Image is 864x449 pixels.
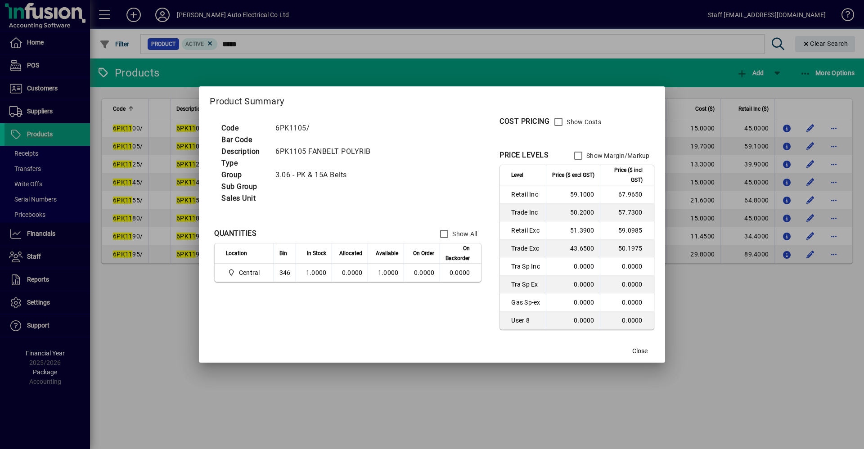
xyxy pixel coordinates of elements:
label: Show All [450,229,477,238]
h2: Product Summary [199,86,665,112]
td: Sales Unit [217,193,271,204]
label: Show Costs [565,117,601,126]
div: QUANTITIES [214,228,256,239]
span: On Order [413,248,434,258]
span: Tra Sp Ex [511,280,540,289]
td: 50.1975 [600,239,654,257]
td: 0.0000 [546,293,600,311]
td: 1.0000 [368,264,404,282]
td: 67.9650 [600,185,654,203]
span: Available [376,248,398,258]
td: Group [217,169,271,181]
td: 346 [274,264,296,282]
span: Price ($ excl GST) [552,170,594,180]
td: 0.0000 [600,275,654,293]
span: Trade Exc [511,244,540,253]
span: Retail Inc [511,190,540,199]
td: 0.0000 [332,264,368,282]
span: Central [239,268,260,277]
span: On Backorder [445,243,470,263]
td: Bar Code [217,134,271,146]
div: COST PRICING [499,116,549,127]
span: Retail Exc [511,226,540,235]
button: Close [625,343,654,359]
span: Trade Inc [511,208,540,217]
td: 57.7300 [600,203,654,221]
span: Close [632,346,648,356]
span: Bin [279,248,287,258]
td: 0.0000 [546,275,600,293]
div: PRICE LEVELS [499,150,549,161]
span: Gas Sp-ex [511,298,540,307]
td: 51.3900 [546,221,600,239]
td: Description [217,146,271,157]
td: 0.0000 [600,311,654,329]
span: User 8 [511,316,540,325]
span: In Stock [307,248,326,258]
td: 43.6500 [546,239,600,257]
span: Central [226,267,263,278]
span: 0.0000 [414,269,435,276]
td: 0.0000 [600,293,654,311]
td: 3.06 - PK & 15A Belts [271,169,382,181]
span: Level [511,170,523,180]
span: Location [226,248,247,258]
td: 1.0000 [296,264,332,282]
td: 0.0000 [440,264,481,282]
td: Code [217,122,271,134]
td: 0.0000 [546,311,600,329]
span: Allocated [339,248,362,258]
td: Type [217,157,271,169]
td: 59.1000 [546,185,600,203]
span: Tra Sp Inc [511,262,540,271]
td: 0.0000 [546,257,600,275]
td: Sub Group [217,181,271,193]
label: Show Margin/Markup [585,151,650,160]
td: 59.0985 [600,221,654,239]
td: 50.2000 [546,203,600,221]
td: 0.0000 [600,257,654,275]
td: 6PK1105/ [271,122,382,134]
td: 6PK1105 FANBELT POLYRIB [271,146,382,157]
span: Price ($ incl GST) [606,165,643,185]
